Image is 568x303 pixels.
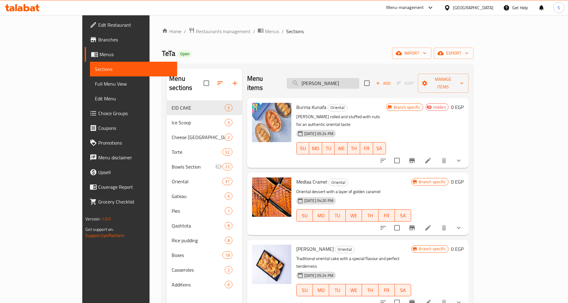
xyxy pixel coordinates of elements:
div: Qashtota8 [167,218,242,233]
div: Additions [172,281,224,288]
div: Open [178,50,192,58]
button: FR [379,284,395,296]
button: SA [395,284,411,296]
span: SA [375,144,383,153]
span: Hidden [431,104,448,110]
span: Sections [95,65,172,73]
button: SA [373,142,386,154]
span: Branch specific [416,179,448,185]
span: [PERSON_NAME] [296,244,334,254]
button: sort-choices [376,153,391,168]
span: Choice Groups [98,110,172,117]
span: import [397,49,426,57]
span: 5 [225,105,232,111]
span: [DATE] 05:24 PM [302,131,336,137]
div: items [222,178,232,185]
button: Manage items [418,74,469,93]
span: Sections [286,28,304,35]
div: items [225,266,232,274]
span: Edit Menu [95,95,172,102]
span: Oriental [172,178,222,185]
h2: Menu items [247,74,279,92]
span: SU [299,144,307,153]
div: Rice pudding8 [167,233,242,248]
button: TH [362,284,378,296]
button: WE [346,284,362,296]
nav: breadcrumb [162,27,473,35]
span: Open [178,51,192,56]
a: Edit menu item [424,224,432,231]
span: MO [315,286,327,295]
span: [DATE] 05:24 PM [302,273,336,278]
button: FR [360,142,373,154]
button: TU [329,209,345,222]
button: MO [313,209,329,222]
p: [PERSON_NAME] rolled and stuffed with nuts for an authentic oriental taste [296,113,386,128]
button: WE [335,142,348,154]
input: search [287,78,359,89]
button: TU [329,284,345,296]
div: items [225,104,232,111]
span: SA [397,211,409,220]
a: Edit Menu [90,91,177,106]
div: items [225,134,232,141]
span: SA [397,286,409,295]
button: Branch-specific-item [405,220,419,235]
a: Full Menu View [90,76,177,91]
div: items [222,148,232,156]
div: items [222,163,232,170]
div: Gateau6 [167,189,242,204]
div: Pies [172,207,224,215]
a: Branches [85,32,177,47]
span: S [558,4,560,11]
span: Menu disclaimer [98,154,172,161]
a: Coupons [85,121,177,135]
a: Menus [85,47,177,62]
div: Boxes18 [167,248,242,262]
span: TU [325,144,333,153]
button: delete [437,220,451,235]
span: Branch specific [416,246,448,252]
li: / [184,28,186,35]
span: [DATE] 04:20 PM [302,198,336,204]
button: SU [296,209,313,222]
span: Edit Restaurant [98,21,172,29]
span: Grocery Checklist [98,198,172,205]
div: Gateau [172,192,224,200]
a: Coverage Report [85,180,177,194]
span: Coupons [98,124,172,132]
span: Select section [360,77,373,90]
span: 6 [225,193,232,199]
li: / [253,28,255,35]
span: Select to update [391,221,403,234]
span: EID CAKE [172,104,224,111]
span: WE [337,144,345,153]
span: Bowls Section [172,163,215,170]
button: delete [437,153,451,168]
button: WE [346,209,362,222]
span: Coverage Report [98,183,172,191]
span: FR [381,211,392,220]
span: Get support on: [85,225,114,233]
span: WE [348,211,360,220]
button: SU [296,284,313,296]
span: 32 [223,149,232,155]
a: Edit menu item [424,157,432,164]
div: Torte [172,148,222,156]
div: items [225,222,232,229]
span: 37 [223,179,232,185]
h6: 0 EGP [451,103,464,111]
div: Casseroles2 [167,262,242,277]
button: MO [309,142,322,154]
span: export [439,49,469,57]
span: 8 [225,238,232,243]
h2: Menu sections [169,74,204,92]
span: Burma Kunafa [296,103,326,112]
div: Bowls Section22 [167,159,242,174]
span: 22 [223,164,232,170]
button: show more [451,153,466,168]
span: TH [350,144,358,153]
a: Sections [90,62,177,76]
